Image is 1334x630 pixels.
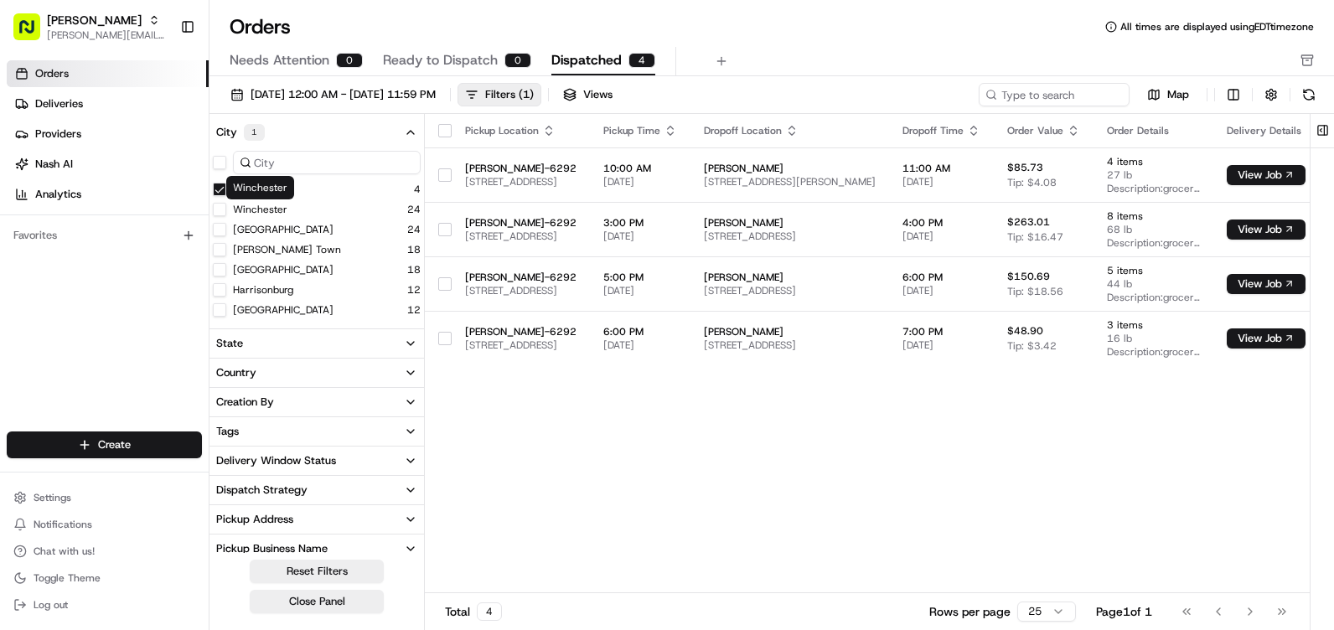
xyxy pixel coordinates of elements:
span: Chat with us! [34,545,95,558]
span: [DATE] [603,338,677,352]
img: 1736555255976-a54dd68f-1ca7-489b-9aae-adbdc363a1c4 [17,160,47,190]
button: Start new chat [285,165,305,185]
button: Pickup Address [209,505,424,534]
input: Type to search [979,83,1130,106]
div: Winchester [226,176,294,199]
span: [DATE] [603,230,677,243]
a: Analytics [7,181,209,208]
label: Harrisonburg [233,283,293,297]
span: [STREET_ADDRESS] [704,284,876,297]
div: Order Details [1107,124,1200,137]
div: 1 [244,124,265,141]
input: City [233,151,421,174]
div: Pickup Time [603,124,677,137]
div: Pickup Address [216,512,293,527]
div: 0 [504,53,531,68]
label: Winchester [233,203,287,216]
span: 44 lb [1107,277,1200,291]
span: 27 lb [1107,168,1200,182]
div: Dropoff Location [704,124,876,137]
button: Pickup Business Name [209,534,424,563]
span: Dispatched [551,50,622,70]
span: [PERSON_NAME]-6292 [465,162,577,175]
a: 💻API Documentation [135,236,276,266]
button: City1 [209,117,424,147]
span: Tip: $4.08 [1007,176,1057,189]
span: [PERSON_NAME] [704,271,876,284]
span: [STREET_ADDRESS] [704,338,876,352]
button: Creation By [209,388,424,416]
label: [GEOGRAPHIC_DATA] [233,263,333,276]
span: [PERSON_NAME] [47,12,142,28]
button: Refresh [1297,83,1321,106]
a: View Job [1227,168,1306,182]
span: [DATE] [902,338,980,352]
span: Log out [34,598,68,612]
a: View Job [1227,223,1306,236]
div: Start new chat [57,160,275,177]
span: [DATE] [902,230,980,243]
label: [GEOGRAPHIC_DATA] [233,223,333,236]
span: 24 [407,223,421,236]
span: 8 items [1107,209,1200,223]
span: Tip: $18.56 [1007,285,1063,298]
span: API Documentation [158,243,269,260]
span: 3:00 PM [603,216,677,230]
span: 5:00 PM [603,271,677,284]
div: 4 [477,602,502,621]
img: Nash [17,17,50,50]
span: [PERSON_NAME]-6292 [465,325,577,338]
div: Tags [216,424,239,439]
div: 4 [628,53,655,68]
span: Needs Attention [230,50,329,70]
button: Settings [7,486,202,509]
button: View Job [1227,219,1306,240]
button: Log out [7,593,202,617]
span: Map [1167,87,1189,102]
button: Reset Filters [250,560,384,583]
span: 11:00 AM [902,162,980,175]
div: 📗 [17,245,30,258]
span: 7:00 PM [902,325,980,338]
a: View Job [1227,277,1306,291]
span: [STREET_ADDRESS] [465,175,577,188]
input: Clear [44,108,277,126]
span: Settings [34,491,71,504]
span: 12 [407,303,421,317]
button: State [209,329,424,358]
div: 💻 [142,245,155,258]
button: View Job [1227,274,1306,294]
span: [STREET_ADDRESS][PERSON_NAME] [704,175,876,188]
span: $263.01 [1007,215,1050,229]
span: [DATE] [902,175,980,188]
a: Deliveries [7,90,209,117]
label: [PERSON_NAME] Town [233,243,341,256]
div: Filters [485,87,534,102]
span: [DATE] [603,284,677,297]
button: [PERSON_NAME][EMAIL_ADDRESS][PERSON_NAME][DOMAIN_NAME] [47,28,167,42]
p: Rows per page [929,603,1011,620]
span: 68 lb [1107,223,1200,236]
button: Dispatch Strategy [209,476,424,504]
span: [DATE] [902,284,980,297]
a: Providers [7,121,209,147]
button: Map [1136,85,1200,105]
span: 18 [407,263,421,276]
button: Create [7,431,202,458]
button: Chat with us! [7,540,202,563]
span: 18 [407,243,421,256]
label: [GEOGRAPHIC_DATA] [233,303,333,317]
span: [PERSON_NAME]-6292 [465,216,577,230]
span: Description: grocery bags [1107,345,1200,359]
span: 4:00 PM [902,216,980,230]
span: 6:00 PM [603,325,677,338]
div: Total [445,602,502,621]
span: 4 [414,183,421,196]
div: 0 [336,53,363,68]
span: $48.90 [1007,324,1043,338]
div: Dispatch Strategy [216,483,308,498]
span: Create [98,437,131,452]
